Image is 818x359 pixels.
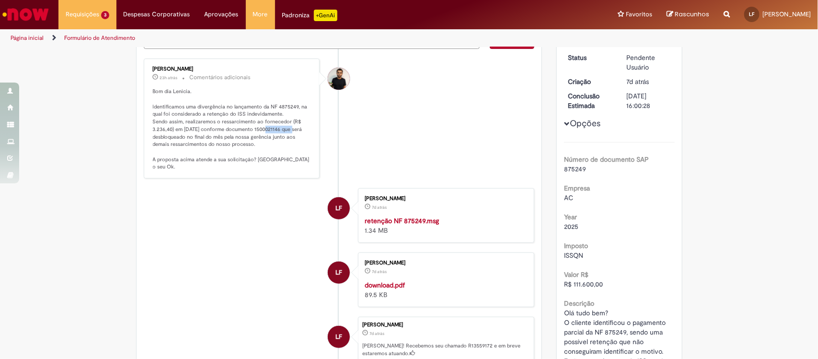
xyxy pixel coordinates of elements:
[314,10,337,21] p: +GenAi
[564,193,573,202] span: AC
[64,34,135,42] a: Formulário de Atendimento
[561,53,620,62] dt: Status
[675,10,709,19] span: Rascunhos
[335,325,342,348] span: LF
[365,281,405,289] a: download.pdf
[564,270,588,279] b: Valor R$
[362,322,529,328] div: [PERSON_NAME]
[160,75,178,81] time: 29/09/2025 10:38:59
[328,262,350,284] div: Lenicia Barbosa Freire
[626,10,652,19] span: Favoritos
[101,11,109,19] span: 3
[7,29,538,47] ul: Trilhas de página
[372,269,387,275] span: 7d atrás
[627,91,671,110] div: [DATE] 16:00:28
[372,204,387,210] time: 23/09/2025 13:58:07
[667,10,709,19] a: Rascunhos
[627,77,671,86] div: 23/09/2025 14:00:25
[190,73,251,82] small: Comentários adicionais
[627,77,649,86] time: 23/09/2025 14:00:25
[328,326,350,348] div: Lenicia Barbosa Freire
[372,269,387,275] time: 23/09/2025 13:57:11
[365,216,439,225] a: retenção NF 875249.msg
[282,10,337,21] div: Padroniza
[372,204,387,210] span: 7d atrás
[1,5,50,24] img: ServiceNow
[365,196,524,202] div: [PERSON_NAME]
[564,241,588,250] b: Imposto
[335,197,342,220] span: LF
[564,251,583,260] span: ISSQN
[749,11,755,17] span: LF
[762,10,811,18] span: [PERSON_NAME]
[160,75,178,81] span: 23h atrás
[564,184,590,192] b: Empresa
[153,66,312,72] div: [PERSON_NAME]
[124,10,190,19] span: Despesas Corporativas
[627,77,649,86] span: 7d atrás
[335,261,342,284] span: LF
[253,10,268,19] span: More
[369,331,384,336] time: 23/09/2025 14:00:25
[564,155,649,164] b: Número de documento SAP
[564,280,603,288] span: R$ 111.600,00
[561,77,620,86] dt: Criação
[11,34,44,42] a: Página inicial
[365,280,524,299] div: 89.5 KB
[362,342,529,357] p: [PERSON_NAME]! Recebemos seu chamado R13559172 e em breve estaremos atuando.
[564,213,577,221] b: Year
[153,88,312,171] p: Bom dia Lenicia. Identificamos uma divergência no lançamento da NF 4875249, na qual foi considera...
[561,91,620,110] dt: Conclusão Estimada
[365,260,524,266] div: [PERSON_NAME]
[205,10,239,19] span: Aprovações
[66,10,99,19] span: Requisições
[369,331,384,336] span: 7d atrás
[564,165,586,173] span: 875249
[627,53,671,72] div: Pendente Usuário
[328,68,350,90] div: Rafael Da Silva Dantas
[365,216,524,235] div: 1.34 MB
[564,222,578,231] span: 2025
[328,197,350,219] div: Lenicia Barbosa Freire
[564,299,594,308] b: Descrição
